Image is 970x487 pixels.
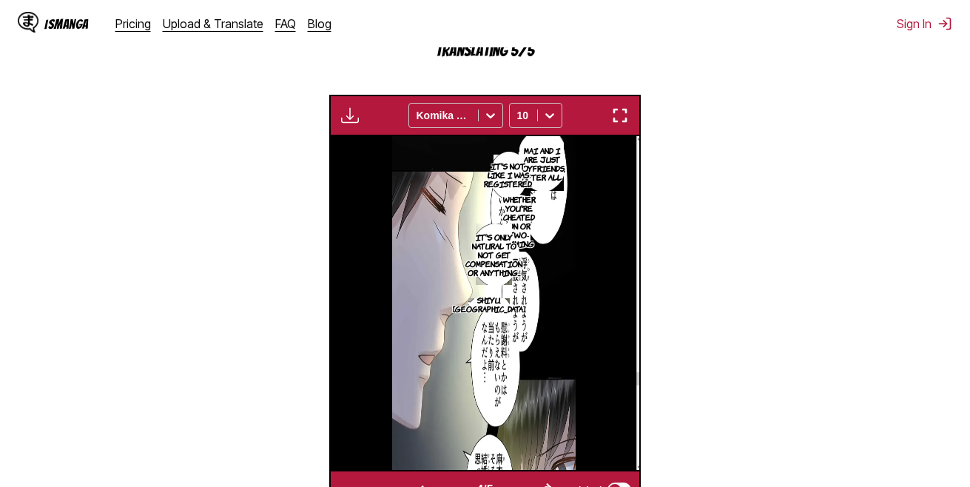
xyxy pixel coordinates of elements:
[275,16,296,31] a: FAQ
[331,136,640,470] img: Manga Panel
[308,16,331,31] a: Blog
[115,16,151,31] a: Pricing
[500,192,539,251] p: Whether you're cheated on or two-timing
[897,16,952,31] button: Sign In
[515,143,568,184] p: Mai and I are just boyfriends, after all
[18,12,115,36] a: IsManga LogoIsManga
[163,16,263,31] a: Upload & Translate
[481,158,535,191] p: It's not like I was registered.
[18,12,38,33] img: IsManga Logo
[337,42,633,59] p: Translating 5/5
[462,229,525,280] p: It's only natural to not get compensation or anything...
[937,16,952,31] img: Sign out
[611,107,629,124] img: Enter fullscreen
[341,107,359,124] img: Download translated images
[450,292,529,316] p: Shiyu. [GEOGRAPHIC_DATA].
[44,17,89,31] div: IsManga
